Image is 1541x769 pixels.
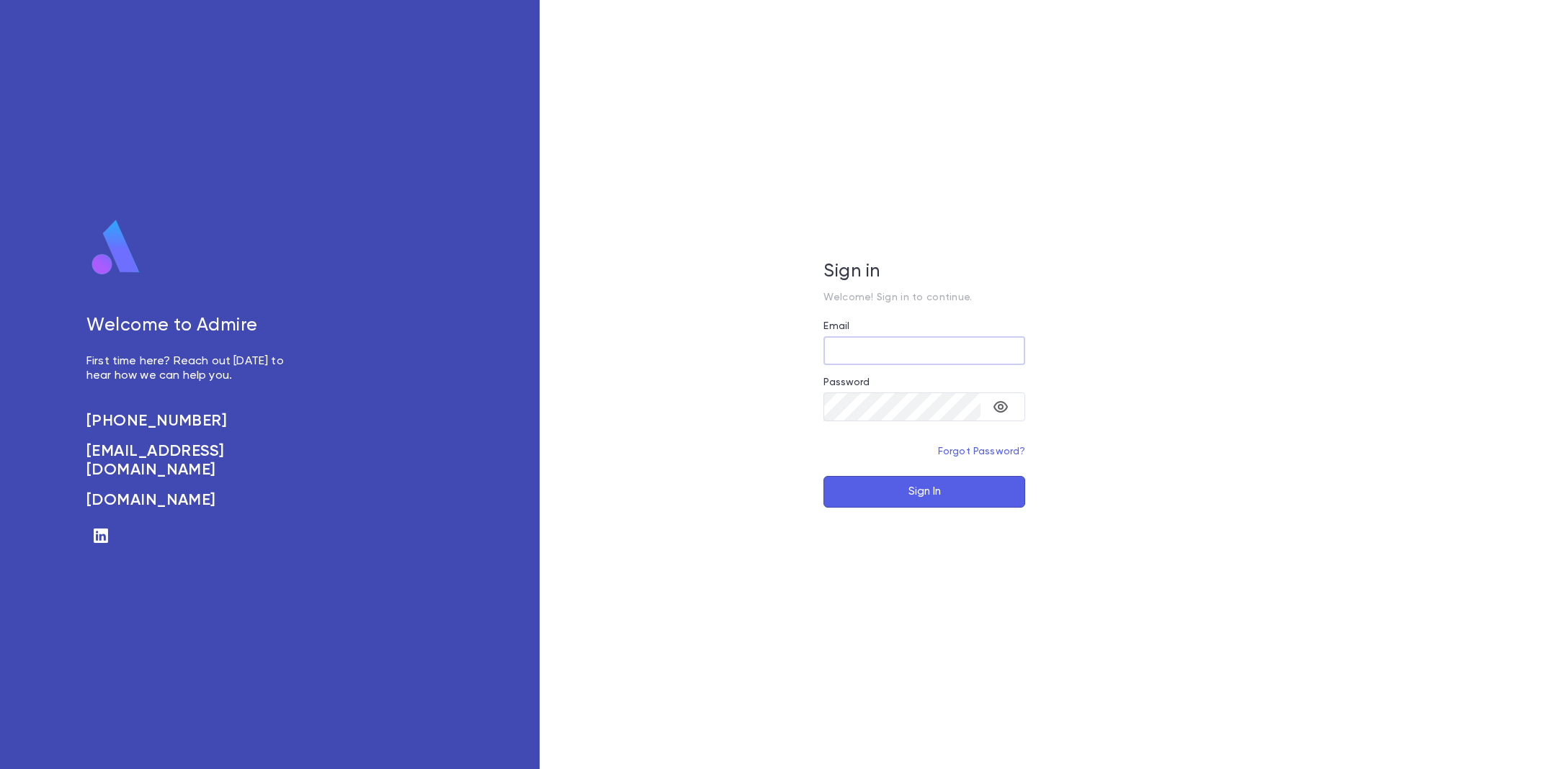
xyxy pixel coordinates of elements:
button: toggle password visibility [986,392,1015,421]
h5: Sign in [823,261,1025,283]
label: Password [823,377,870,388]
a: [DOMAIN_NAME] [86,491,300,510]
img: logo [86,219,146,276]
label: Email [823,320,849,332]
a: Forgot Password? [938,446,1026,457]
button: Sign In [823,476,1025,508]
a: [EMAIL_ADDRESS][DOMAIN_NAME] [86,442,300,480]
a: [PHONE_NUMBER] [86,412,300,431]
p: Welcome! Sign in to continue. [823,292,1025,303]
h5: Welcome to Admire [86,315,300,337]
p: First time here? Reach out [DATE] to hear how we can help you. [86,354,300,383]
